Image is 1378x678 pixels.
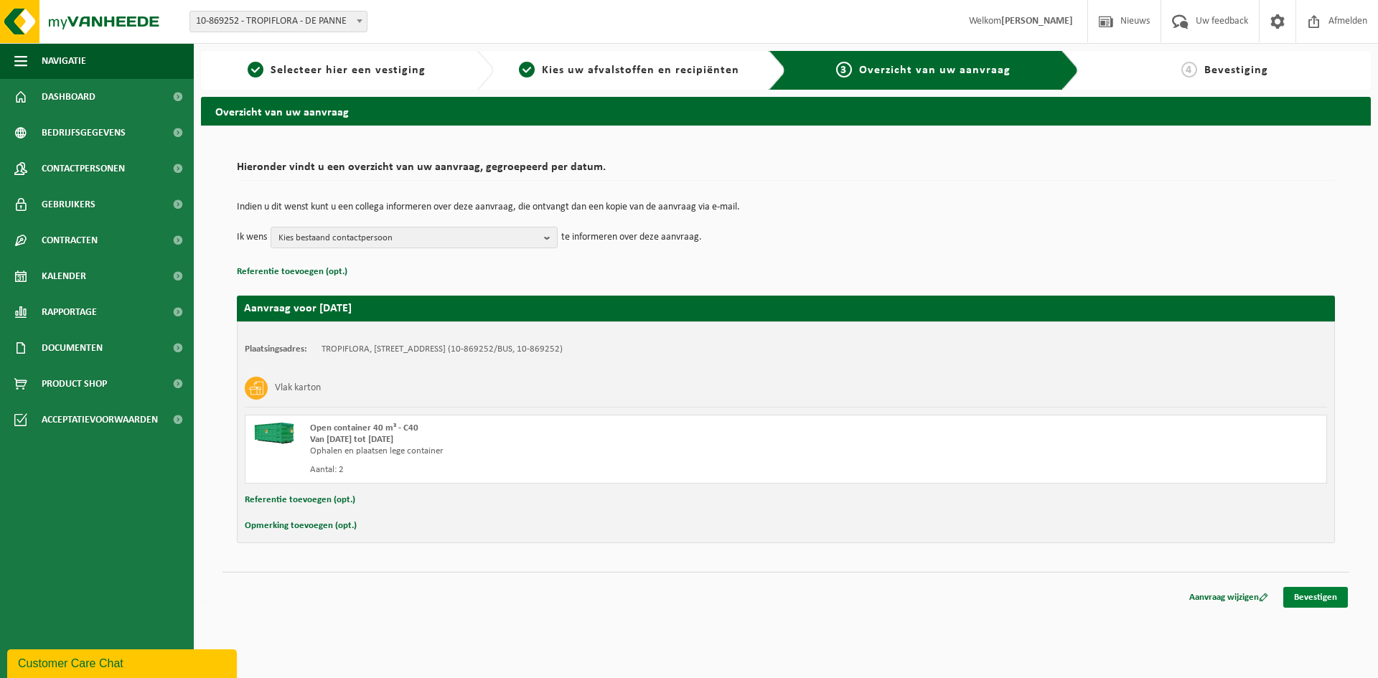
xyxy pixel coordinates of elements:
span: Dashboard [42,79,95,115]
span: Contracten [42,222,98,258]
h3: Vlak karton [275,377,321,400]
span: 1 [248,62,263,77]
button: Opmerking toevoegen (opt.) [245,517,357,535]
h2: Overzicht van uw aanvraag [201,97,1371,125]
span: 10-869252 - TROPIFLORA - DE PANNE [189,11,367,32]
span: 3 [836,62,852,77]
span: Acceptatievoorwaarden [42,402,158,438]
span: Gebruikers [42,187,95,222]
a: Bevestigen [1283,587,1348,608]
span: Selecteer hier een vestiging [271,65,426,76]
span: Bedrijfsgegevens [42,115,126,151]
button: Referentie toevoegen (opt.) [245,491,355,509]
span: Navigatie [42,43,86,79]
img: HK-XC-40-GN-00.png [253,423,296,444]
div: Ophalen en plaatsen lege container [310,446,843,457]
h2: Hieronder vindt u een overzicht van uw aanvraag, gegroepeerd per datum. [237,161,1335,181]
a: Aanvraag wijzigen [1178,587,1279,608]
a: 1Selecteer hier een vestiging [208,62,465,79]
p: te informeren over deze aanvraag. [561,227,702,248]
td: TROPIFLORA, [STREET_ADDRESS] (10-869252/BUS, 10-869252) [322,344,563,355]
span: Rapportage [42,294,97,330]
span: Overzicht van uw aanvraag [859,65,1011,76]
span: Kies uw afvalstoffen en recipiënten [542,65,739,76]
span: Kalender [42,258,86,294]
iframe: chat widget [7,646,240,678]
span: Documenten [42,330,103,366]
strong: [PERSON_NAME] [1001,16,1073,27]
strong: Van [DATE] tot [DATE] [310,435,393,444]
button: Referentie toevoegen (opt.) [237,263,347,281]
span: Bevestiging [1204,65,1268,76]
span: 2 [519,62,535,77]
strong: Plaatsingsadres: [245,344,307,354]
button: Kies bestaand contactpersoon [271,227,558,248]
div: Aantal: 2 [310,464,843,476]
span: Contactpersonen [42,151,125,187]
p: Ik wens [237,227,267,248]
a: 2Kies uw afvalstoffen en recipiënten [501,62,758,79]
span: Kies bestaand contactpersoon [278,227,538,249]
span: Open container 40 m³ - C40 [310,423,418,433]
span: Product Shop [42,366,107,402]
p: Indien u dit wenst kunt u een collega informeren over deze aanvraag, die ontvangt dan een kopie v... [237,202,1335,212]
span: 4 [1181,62,1197,77]
strong: Aanvraag voor [DATE] [244,303,352,314]
span: 10-869252 - TROPIFLORA - DE PANNE [190,11,367,32]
